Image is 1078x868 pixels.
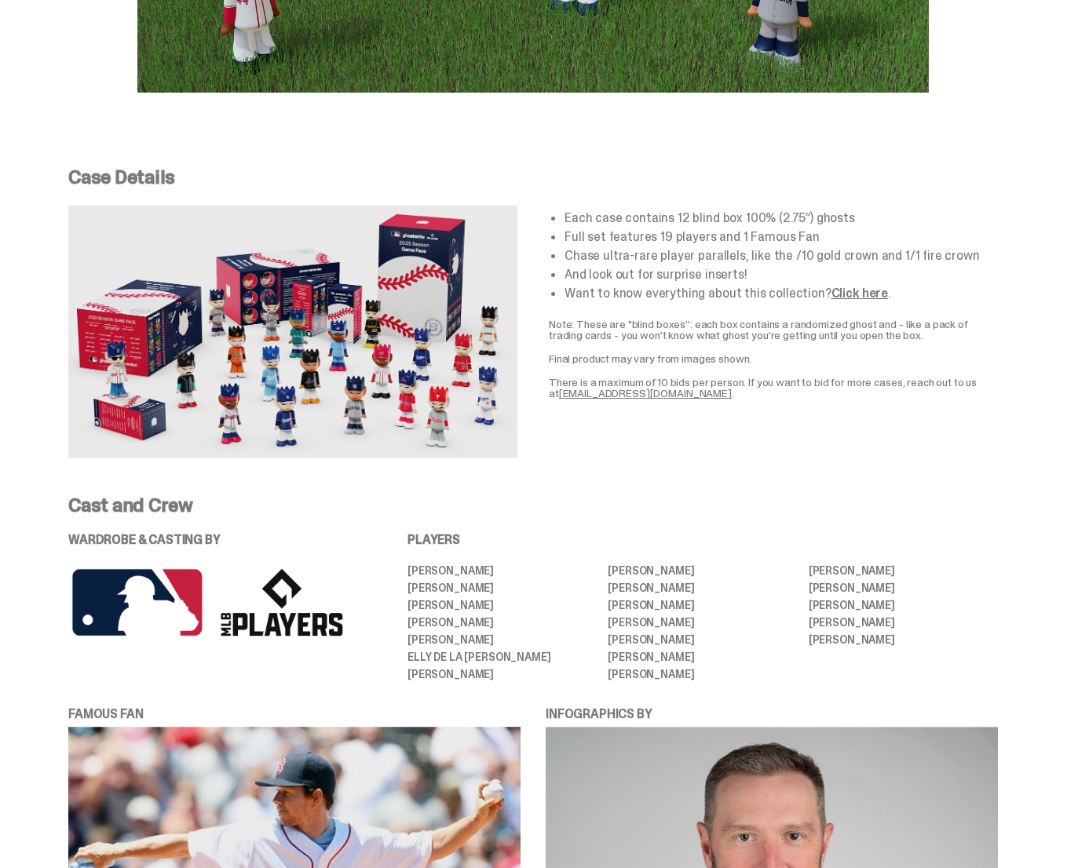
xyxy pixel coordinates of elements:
[608,565,797,576] li: [PERSON_NAME]
[407,565,597,576] li: [PERSON_NAME]
[608,651,797,662] li: [PERSON_NAME]
[608,634,797,645] li: [PERSON_NAME]
[407,582,597,593] li: [PERSON_NAME]
[608,669,797,680] li: [PERSON_NAME]
[559,386,732,400] a: [EMAIL_ADDRESS][DOMAIN_NAME]
[68,496,998,515] p: Cast and Crew
[565,231,998,243] li: Full set features 19 players and 1 Famous Fan
[809,600,998,611] li: [PERSON_NAME]
[68,168,998,187] p: Case Details
[549,377,998,399] p: There is a maximum of 10 bids per person. If you want to bid for more cases, reach out to us at .
[831,285,888,301] a: Click here
[608,600,797,611] li: [PERSON_NAME]
[68,708,521,720] p: FAMOUS FAN
[407,534,998,546] p: PLAYERS
[549,353,998,364] p: Final product may vary from images shown.
[68,565,343,640] img: MLB%20logos.png
[407,669,597,680] li: [PERSON_NAME]
[565,268,998,281] li: And look out for surprise inserts!
[809,634,998,645] li: [PERSON_NAME]
[546,708,998,720] p: INFOGRAPHICS BY
[809,617,998,628] li: [PERSON_NAME]
[407,600,597,611] li: [PERSON_NAME]
[565,212,998,224] li: Each case contains 12 blind box 100% (2.75”) ghosts
[407,617,597,628] li: [PERSON_NAME]
[608,617,797,628] li: [PERSON_NAME]
[407,634,597,645] li: [PERSON_NAME]
[809,565,998,576] li: [PERSON_NAME]
[565,287,998,300] li: Want to know everything about this collection? .
[608,582,797,593] li: [PERSON_NAME]
[565,250,998,262] li: Chase ultra-rare player parallels, like the /10 gold crown and 1/1 fire crown
[68,206,517,458] img: Case%20Details.png
[407,651,597,662] li: Elly De La [PERSON_NAME]
[68,534,364,546] p: WARDROBE & CASTING BY
[549,319,998,341] p: Note: These are "blind boxes”: each box contains a randomized ghost and - like a pack of trading ...
[809,582,998,593] li: [PERSON_NAME]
